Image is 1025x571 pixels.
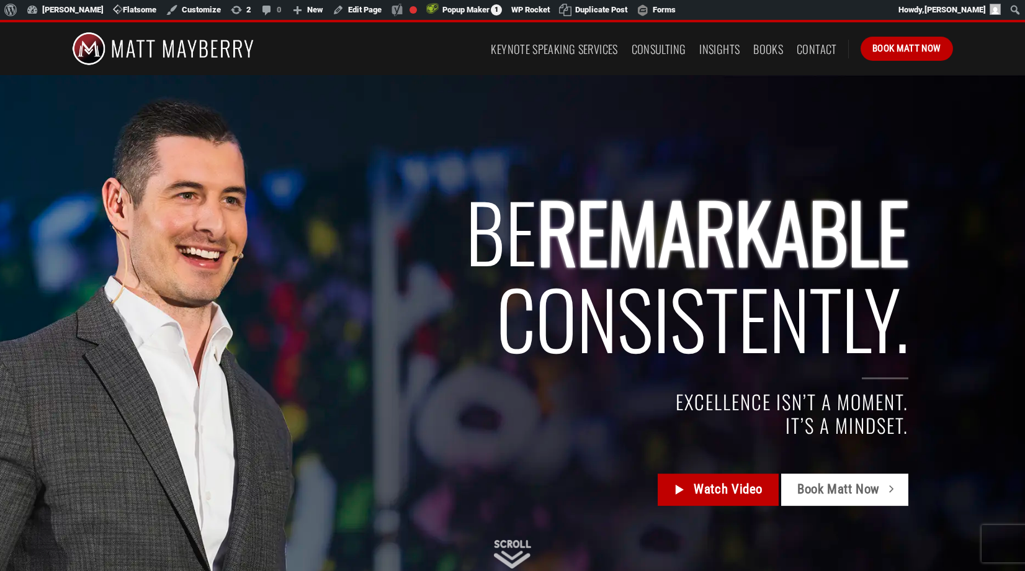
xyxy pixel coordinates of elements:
img: Scroll Down [494,540,531,569]
a: Keynote Speaking Services [491,38,617,60]
a: Consulting [632,38,686,60]
span: Consistently. [496,259,908,376]
h2: BE [171,187,908,362]
h4: EXCELLENCE ISN’T A MOMENT. [171,391,908,414]
span: [PERSON_NAME] [924,5,986,14]
span: Book Matt Now [797,480,880,500]
a: Insights [699,38,740,60]
img: Matt Mayberry [72,22,254,75]
h4: IT’S A MINDSET. [171,414,908,437]
a: Books [753,38,783,60]
span: REMARKABLE [537,172,908,289]
div: Focus keyphrase not set [410,6,417,14]
a: Watch Video [658,474,779,506]
a: Book Matt Now [781,474,908,506]
span: Book Matt Now [872,41,941,56]
a: Book Matt Now [861,37,953,60]
span: Watch Video [694,480,763,500]
a: Contact [797,38,837,60]
span: 1 [491,4,502,16]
